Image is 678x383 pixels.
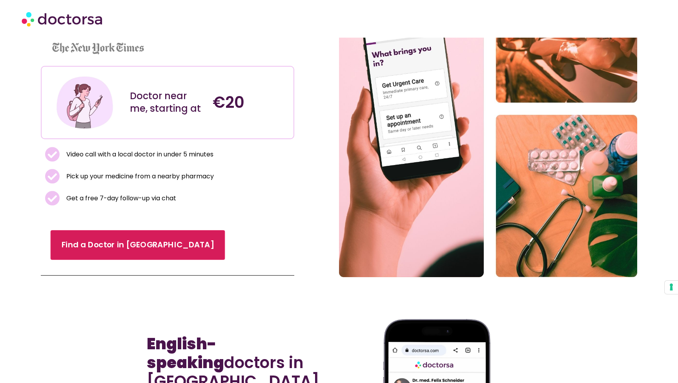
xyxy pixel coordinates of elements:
[50,231,225,260] a: Find a Doctor in [GEOGRAPHIC_DATA]
[64,171,214,182] span: Pick up your medicine from a nearby pharmacy
[147,333,224,374] b: English-speaking
[61,240,214,251] span: Find a Doctor in [GEOGRAPHIC_DATA]
[64,149,213,160] span: Video call with a local doctor in under 5 minutes
[213,93,288,112] h4: €20
[64,193,176,204] span: Get a free 7-day follow-up via chat
[665,281,678,294] button: Your consent preferences for tracking technologies
[130,90,205,115] div: Doctor near me, starting at
[55,73,115,133] img: Illustration depicting a young woman in a casual outfit, engaged with her smartphone. She has a p...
